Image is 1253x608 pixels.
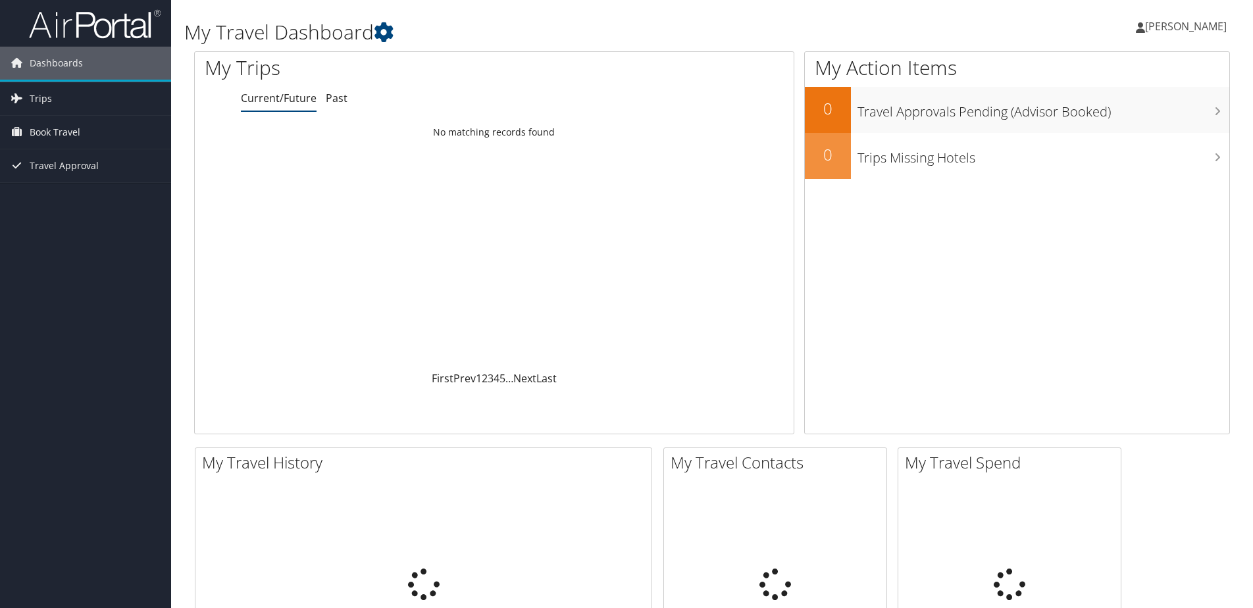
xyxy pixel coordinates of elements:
[432,371,453,386] a: First
[30,82,52,115] span: Trips
[513,371,536,386] a: Next
[184,18,888,46] h1: My Travel Dashboard
[505,371,513,386] span: …
[326,91,347,105] a: Past
[671,451,886,474] h2: My Travel Contacts
[205,54,534,82] h1: My Trips
[30,47,83,80] span: Dashboards
[30,116,80,149] span: Book Travel
[1136,7,1240,46] a: [PERSON_NAME]
[805,143,851,166] h2: 0
[195,120,794,144] td: No matching records found
[202,451,652,474] h2: My Travel History
[476,371,482,386] a: 1
[805,97,851,120] h2: 0
[857,142,1229,167] h3: Trips Missing Hotels
[482,371,488,386] a: 2
[453,371,476,386] a: Prev
[805,54,1229,82] h1: My Action Items
[905,451,1121,474] h2: My Travel Spend
[30,149,99,182] span: Travel Approval
[805,133,1229,179] a: 0Trips Missing Hotels
[536,371,557,386] a: Last
[857,96,1229,121] h3: Travel Approvals Pending (Advisor Booked)
[488,371,494,386] a: 3
[494,371,499,386] a: 4
[1145,19,1227,34] span: [PERSON_NAME]
[29,9,161,39] img: airportal-logo.png
[241,91,317,105] a: Current/Future
[805,87,1229,133] a: 0Travel Approvals Pending (Advisor Booked)
[499,371,505,386] a: 5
